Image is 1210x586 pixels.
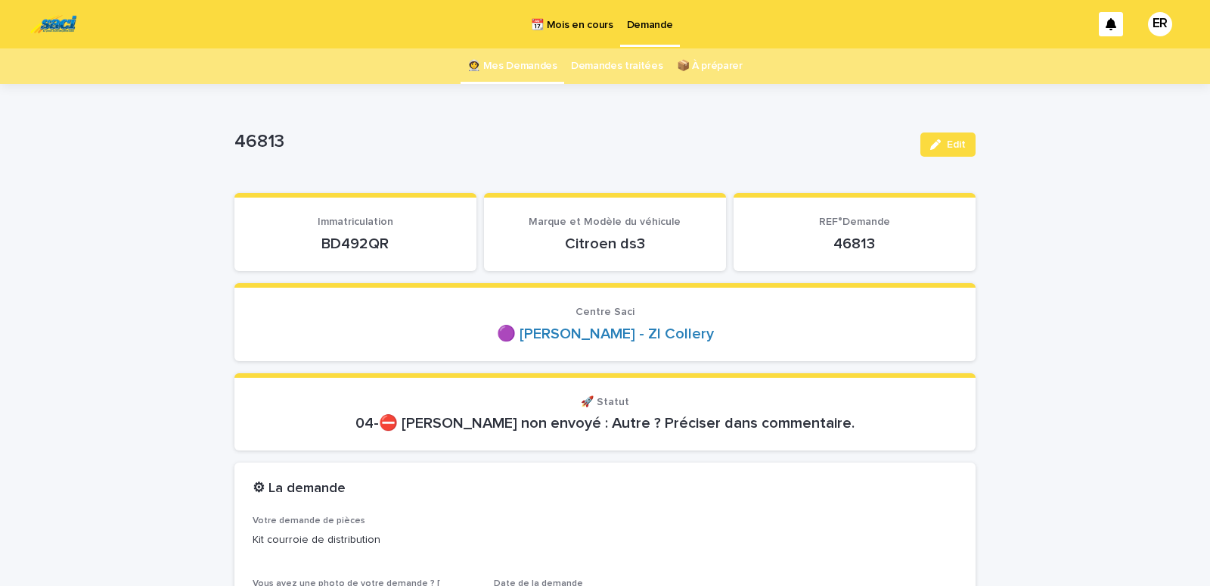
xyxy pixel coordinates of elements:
[234,131,908,153] p: 46813
[502,235,708,253] p: Citroen ds3
[529,217,681,227] span: Marque et Modèle du véhicule
[253,414,957,432] p: 04-⛔ [PERSON_NAME] non envoyé : Autre ? Préciser dans commentaire.
[253,235,458,253] p: BD492QR
[30,9,76,39] img: UC29JcTLQ3GheANZ19ks
[253,532,957,548] p: Kit courroie de distribution
[253,481,346,497] h2: ⚙ La demande
[576,307,634,317] span: Centre Saci
[497,325,714,343] a: 🟣 [PERSON_NAME] - ZI Collery
[920,132,976,157] button: Edit
[677,48,743,84] a: 📦 À préparer
[581,397,629,407] span: 🚀 Statut
[318,217,393,227] span: Immatriculation
[1148,12,1172,36] div: ER
[947,139,966,150] span: Edit
[752,235,957,253] p: 46813
[819,217,890,227] span: REF°Demande
[253,516,365,525] span: Votre demande de pièces
[467,48,557,84] a: 👩‍🚀 Mes Demandes
[571,48,663,84] a: Demandes traitées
